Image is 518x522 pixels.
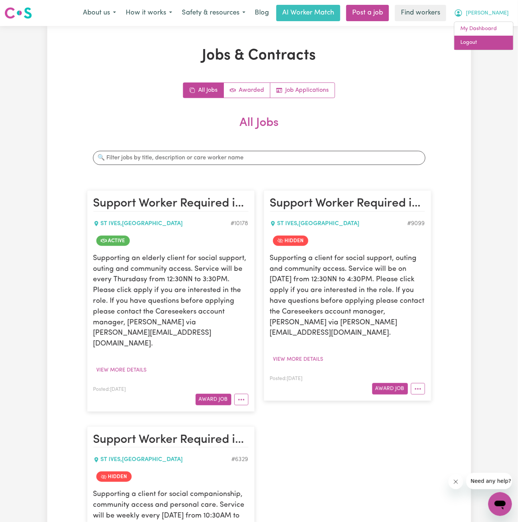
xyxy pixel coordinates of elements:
button: View more details [93,364,150,376]
h2: Support Worker Required in St Ives, NSW [270,197,425,211]
div: Job ID #10178 [231,219,248,228]
iframe: Button to launch messaging window [488,492,512,516]
div: Job ID #6329 [232,455,248,464]
div: Job ID #9099 [408,219,425,228]
span: Posted: [DATE] [93,387,126,392]
iframe: Message from company [466,473,512,489]
a: Careseekers logo [4,4,32,22]
span: Job is hidden [96,471,132,482]
img: Careseekers logo [4,6,32,20]
h2: All Jobs [87,116,431,142]
a: Post a job [346,5,389,21]
span: [PERSON_NAME] [466,9,509,17]
span: Posted: [DATE] [270,376,303,381]
p: Supporting an elderly client for social support, outing and community access. Service will be eve... [93,253,248,350]
button: Award Job [196,394,231,405]
input: 🔍 Filter jobs by title, description or care worker name [93,151,425,165]
iframe: Close message [448,474,463,489]
a: My Dashboard [454,22,513,36]
button: Award Job [372,383,408,395]
a: Logout [454,36,513,50]
a: All jobs [183,83,224,98]
button: About us [78,5,121,21]
span: Job is active [96,236,130,246]
h2: Support Worker Required in St Ives, NSW [93,433,248,448]
button: More options [411,383,425,395]
div: ST IVES , [GEOGRAPHIC_DATA] [93,219,231,228]
a: AI Worker Match [276,5,340,21]
p: Supporting a client for social support, outing and community access. Service will be on [DATE] fr... [270,253,425,339]
button: View more details [270,354,327,365]
h1: Jobs & Contracts [87,47,431,65]
button: More options [234,394,248,405]
button: How it works [121,5,177,21]
span: Job is hidden [273,236,308,246]
a: Job applications [270,83,335,98]
a: Find workers [395,5,446,21]
button: My Account [449,5,514,21]
h2: Support Worker Required in St Ives, NSW [93,197,248,211]
a: Active jobs [224,83,270,98]
a: Blog [250,5,273,21]
div: ST IVES , [GEOGRAPHIC_DATA] [270,219,408,228]
button: Safety & resources [177,5,250,21]
div: ST IVES , [GEOGRAPHIC_DATA] [93,455,232,464]
div: My Account [454,22,514,50]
